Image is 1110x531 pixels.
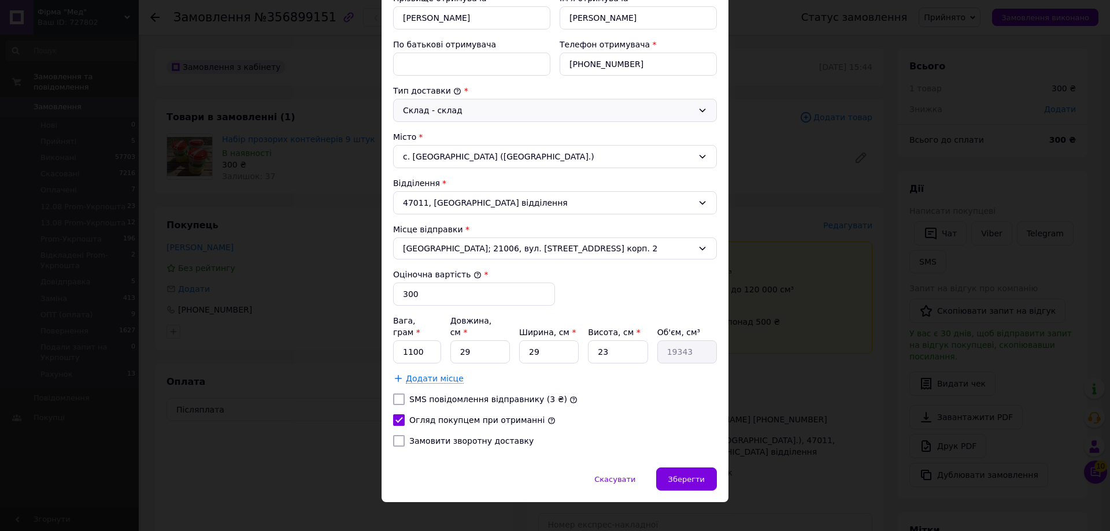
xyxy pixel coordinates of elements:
label: Довжина, см [450,316,492,337]
label: Замовити зворотну доставку [409,436,534,445]
label: Вага, грам [393,316,420,337]
input: +380 [560,53,717,76]
div: Склад - склад [403,104,693,117]
label: Оціночна вартість [393,270,482,279]
div: Місто [393,131,717,143]
label: Огляд покупцем при отриманні [409,415,545,425]
div: с. [GEOGRAPHIC_DATA] ([GEOGRAPHIC_DATA].) [393,145,717,168]
label: По батькові отримувача [393,40,496,49]
label: Ширина, см [519,328,576,337]
div: Тип доставки [393,85,717,96]
span: Зберегти [668,475,705,484]
label: SMS повідомлення відправнику (3 ₴) [409,395,567,404]
div: Відділення [393,177,717,189]
div: Об'єм, см³ [657,326,717,338]
div: Місце відправки [393,224,717,235]
div: 47011, [GEOGRAPHIC_DATA] відділення [393,191,717,214]
label: Висота, см [588,328,640,337]
span: Додати місце [406,374,464,384]
span: Скасувати [594,475,635,484]
span: [GEOGRAPHIC_DATA]; 21006, вул. [STREET_ADDRESS] корп. 2 [403,243,693,254]
label: Телефон отримувача [560,40,650,49]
